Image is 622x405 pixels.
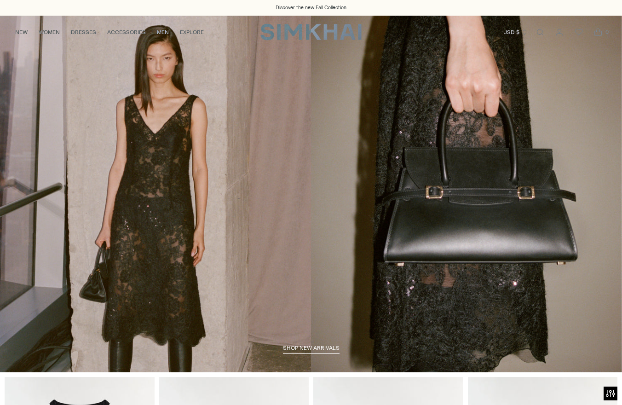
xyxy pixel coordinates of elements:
a: Open cart modal [589,23,607,41]
span: 0 [603,28,611,36]
span: shop new arrivals [283,345,340,351]
a: SIMKHAI [260,23,362,41]
a: shop new arrivals [283,345,340,354]
a: NEW [15,22,28,42]
a: DRESSES [71,22,96,42]
a: WOMEN [39,22,60,42]
a: Discover the new Fall Collection [276,4,346,12]
a: EXPLORE [180,22,204,42]
a: Open search modal [531,23,549,41]
a: MEN [157,22,169,42]
a: Wishlist [570,23,588,41]
a: Go to the account page [550,23,569,41]
iframe: Sign Up via Text for Offers [7,370,92,398]
a: ACCESSORIES [107,22,146,42]
button: USD $ [503,22,528,42]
